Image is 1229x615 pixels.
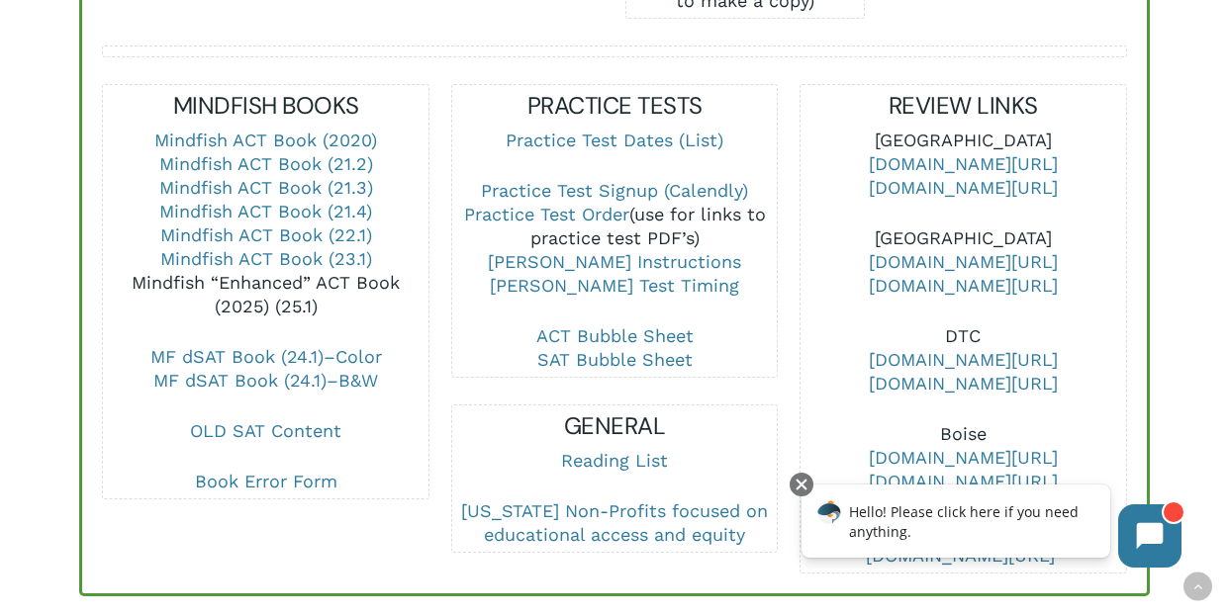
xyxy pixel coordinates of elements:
[537,349,693,370] a: SAT Bubble Sheet
[561,450,668,471] a: Reading List
[781,469,1201,587] iframe: Chatbot
[801,324,1126,422] p: DTC
[801,129,1126,226] p: [GEOGRAPHIC_DATA]
[869,447,1058,468] a: [DOMAIN_NAME][URL]
[154,130,377,150] a: Mindfish ACT Book (2020)
[150,346,382,367] a: MF dSAT Book (24.1)–Color
[159,153,373,174] a: Mindfish ACT Book (21.2)
[536,325,694,346] a: ACT Bubble Sheet
[490,275,739,296] a: [PERSON_NAME] Test Timing
[452,179,778,324] p: (use for links to practice test PDF’s)
[132,272,400,316] a: Mindfish “Enhanced” ACT Book (2025) (25.1)
[869,373,1058,394] a: [DOMAIN_NAME][URL]
[801,90,1126,122] h5: REVIEW LINKS
[506,130,723,150] a: Practice Test Dates (List)
[461,500,768,545] a: [US_STATE] Non-Profits focused on educational access and equity
[869,275,1058,296] a: [DOMAIN_NAME][URL]
[103,90,428,122] h5: MINDFISH BOOKS
[869,251,1058,272] a: [DOMAIN_NAME][URL]
[190,420,341,441] a: OLD SAT Content
[869,177,1058,198] a: [DOMAIN_NAME][URL]
[464,204,629,224] a: Practice Test Order
[159,177,373,198] a: Mindfish ACT Book (21.3)
[481,180,748,201] a: Practice Test Signup (Calendly)
[159,201,372,221] a: Mindfish ACT Book (21.4)
[160,248,372,269] a: Mindfish ACT Book (23.1)
[160,224,372,245] a: Mindfish ACT Book (22.1)
[869,349,1058,370] a: [DOMAIN_NAME][URL]
[195,471,337,491] a: Book Error Form
[488,251,741,272] a: [PERSON_NAME] Instructions
[869,153,1058,174] a: [DOMAIN_NAME][URL]
[452,410,778,442] h5: GENERAL
[801,226,1126,324] p: [GEOGRAPHIC_DATA]
[801,422,1126,520] p: Boise
[452,90,778,122] h5: PRACTICE TESTS
[153,370,378,391] a: MF dSAT Book (24.1)–B&W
